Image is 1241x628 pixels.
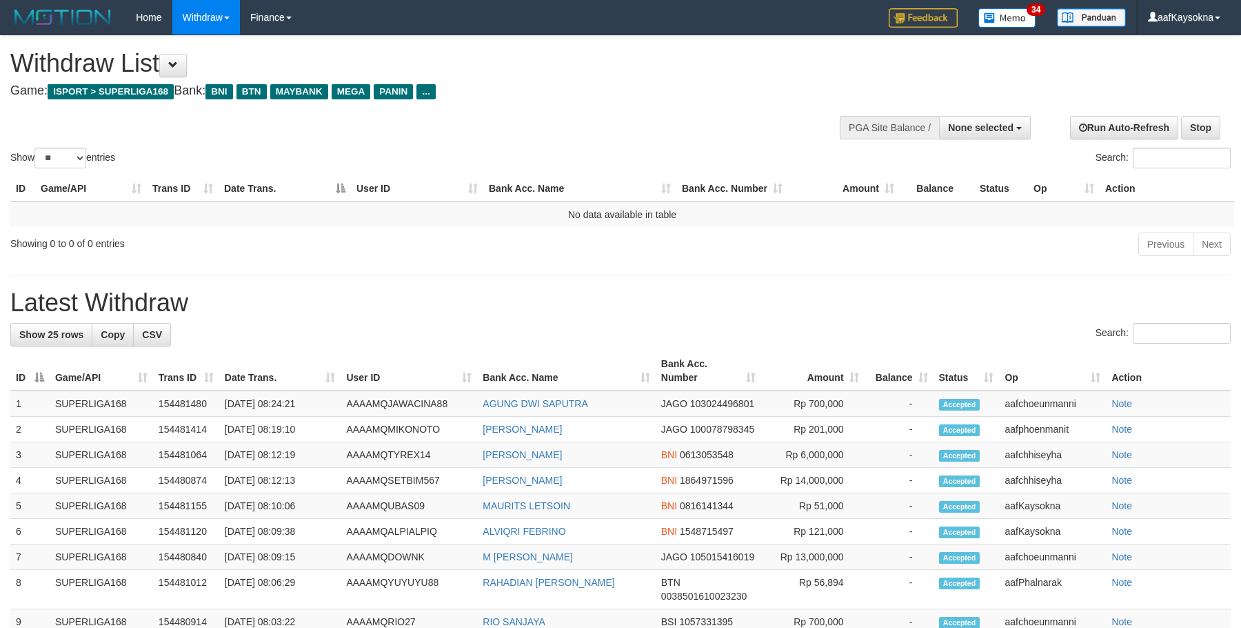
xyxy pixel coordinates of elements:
span: MEGA [332,84,371,99]
a: Note [1111,424,1132,435]
th: Balance: activate to sort column ascending [865,351,934,391]
input: Search: [1133,323,1231,344]
a: AGUNG DWI SAPUTRA [483,398,587,409]
span: Copy 1548715497 to clipboard [680,526,734,537]
a: RAHADIAN [PERSON_NAME] [483,577,614,588]
a: [PERSON_NAME] [483,449,562,460]
a: Stop [1181,116,1220,139]
label: Search: [1096,323,1231,344]
span: Accepted [939,475,980,487]
span: Accepted [939,450,980,462]
a: [PERSON_NAME] [483,475,562,486]
span: Accepted [939,552,980,564]
td: AAAAMQYUYUYU88 [341,570,477,609]
th: Game/API: activate to sort column ascending [35,176,147,202]
th: ID: activate to sort column descending [10,351,50,391]
td: [DATE] 08:10:06 [219,493,341,519]
span: BNI [661,449,677,460]
td: 154481012 [153,570,219,609]
td: 154481064 [153,442,219,468]
td: Rp 6,000,000 [761,442,865,468]
span: BNI [661,500,677,511]
a: Copy [92,323,134,346]
span: MAYBANK [270,84,328,99]
td: [DATE] 08:24:21 [219,391,341,417]
th: Bank Acc. Name: activate to sort column ascending [483,176,676,202]
div: Showing 0 to 0 of 0 entries [10,231,507,251]
input: Search: [1133,148,1231,168]
span: Copy 0613053548 to clipboard [680,449,734,460]
span: Accepted [939,399,980,411]
td: Rp 56,894 [761,570,865,609]
div: PGA Site Balance / [840,116,939,139]
th: Action [1100,176,1234,202]
img: panduan.png [1057,8,1126,27]
td: 4 [10,468,50,493]
span: 34 [1027,3,1045,16]
td: 1 [10,391,50,417]
span: Accepted [939,578,980,589]
td: aafKaysokna [999,519,1106,544]
span: Accepted [939,501,980,513]
td: 7 [10,544,50,570]
td: aafchoeunmanni [999,544,1106,570]
a: Note [1111,616,1132,627]
a: Previous [1138,233,1193,256]
span: JAGO [661,398,687,409]
a: Note [1111,475,1132,486]
td: aafKaysokna [999,493,1106,519]
th: Action [1106,351,1231,391]
span: JAGO [661,551,687,562]
td: Rp 13,000,000 [761,544,865,570]
th: Bank Acc. Number: activate to sort column ascending [676,176,788,202]
td: AAAAMQMIKONOTO [341,417,477,442]
span: Copy 0038501610023230 to clipboard [661,591,747,602]
th: Amount: activate to sort column ascending [761,351,865,391]
td: AAAAMQTYREX14 [341,442,477,468]
a: [PERSON_NAME] [483,424,562,435]
span: None selected [948,122,1013,133]
td: aafchhiseyha [999,468,1106,493]
a: Note [1111,577,1132,588]
td: 154481120 [153,519,219,544]
th: User ID: activate to sort column ascending [351,176,483,202]
a: MAURITS LETSOIN [483,500,570,511]
td: 154480874 [153,468,219,493]
td: 154481480 [153,391,219,417]
td: SUPERLIGA168 [50,544,153,570]
td: 6 [10,519,50,544]
td: Rp 51,000 [761,493,865,519]
span: Copy 0816141344 to clipboard [680,500,734,511]
span: Copy 1864971596 to clipboard [680,475,734,486]
th: Trans ID: activate to sort column ascending [153,351,219,391]
td: AAAAMQALPIALPIQ [341,519,477,544]
td: SUPERLIGA168 [50,570,153,609]
td: [DATE] 08:09:15 [219,544,341,570]
td: 154480840 [153,544,219,570]
span: BNI [661,475,677,486]
a: Show 25 rows [10,323,92,346]
span: PANIN [374,84,413,99]
h1: Withdraw List [10,50,814,77]
a: Note [1111,449,1132,460]
span: BSI [661,616,677,627]
td: SUPERLIGA168 [50,417,153,442]
span: Copy 103024496801 to clipboard [690,398,754,409]
th: User ID: activate to sort column ascending [341,351,477,391]
a: Note [1111,398,1132,409]
h1: Latest Withdraw [10,289,1231,317]
td: Rp 201,000 [761,417,865,442]
td: SUPERLIGA168 [50,519,153,544]
span: BTN [661,577,680,588]
a: Note [1111,551,1132,562]
h4: Game: Bank: [10,84,814,98]
td: AAAAMQDOWNK [341,544,477,570]
td: 154481414 [153,417,219,442]
th: Bank Acc. Name: activate to sort column ascending [477,351,655,391]
td: AAAAMQUBAS09 [341,493,477,519]
span: BTN [236,84,267,99]
td: - [865,468,934,493]
span: Copy 100078798345 to clipboard [690,424,754,435]
label: Search: [1096,148,1231,168]
td: [DATE] 08:12:13 [219,468,341,493]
